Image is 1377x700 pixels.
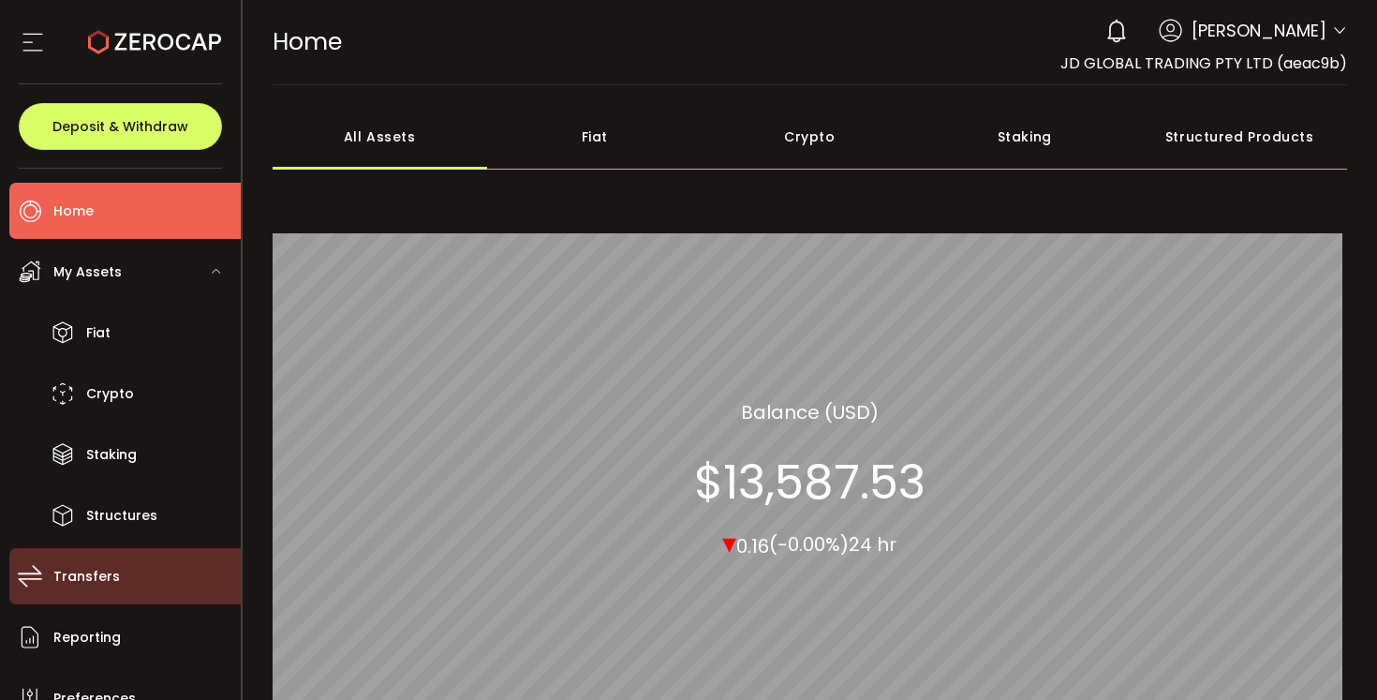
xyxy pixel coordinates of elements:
span: Home [53,198,94,225]
span: [PERSON_NAME] [1192,18,1326,43]
div: Structured Products [1133,104,1348,170]
iframe: Chat Widget [1154,498,1377,700]
span: Structures [86,502,157,529]
div: Staking [917,104,1133,170]
section: Balance (USD) [741,397,879,425]
span: Home [273,25,342,58]
span: Crypto [86,380,134,408]
section: $13,587.53 [694,454,925,510]
span: ▾ [722,522,736,562]
button: Deposit & Withdraw [19,103,222,150]
span: Fiat [86,320,111,347]
span: Staking [86,441,137,469]
span: Deposit & Withdraw [52,120,188,133]
span: My Assets [53,259,122,286]
div: All Assets [273,104,488,170]
span: 24 hr [849,531,896,558]
div: 聊天小组件 [1154,498,1377,700]
span: 0.16 [736,532,769,559]
span: Transfers [53,563,120,590]
div: Fiat [487,104,703,170]
span: JD GLOBAL TRADING PTY LTD (aeac9b) [1060,52,1347,74]
span: (-0.00%) [769,531,849,558]
span: Reporting [53,624,121,651]
div: Crypto [703,104,918,170]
